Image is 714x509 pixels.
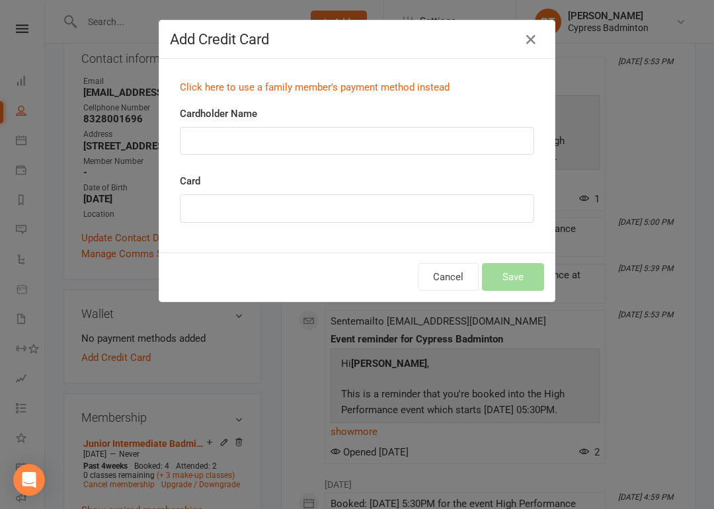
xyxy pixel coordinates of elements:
a: Click here to use a family member's payment method instead [180,81,450,93]
button: Close [520,29,541,50]
h4: Add Credit Card [170,31,544,48]
div: Open Intercom Messenger [13,464,45,496]
button: Cancel [418,263,479,291]
iframe: Secure card payment input frame [188,203,526,214]
label: Cardholder Name [180,106,257,122]
label: Card [180,173,200,189]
